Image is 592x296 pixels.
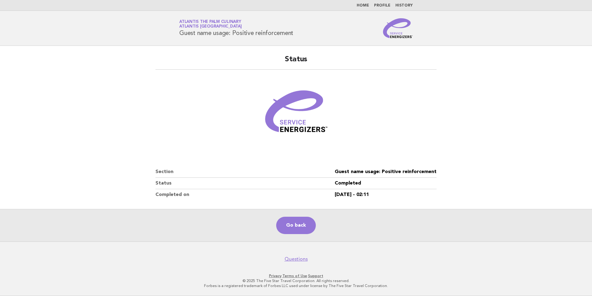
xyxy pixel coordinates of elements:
[308,274,323,278] a: Support
[335,189,437,200] dd: [DATE] - 02:11
[285,256,308,262] a: Questions
[179,25,242,29] span: Atlantis [GEOGRAPHIC_DATA]
[395,4,413,7] a: History
[276,217,316,234] a: Go back
[107,278,485,283] p: © 2025 The Five Star Travel Corporation. All rights reserved.
[155,178,335,189] dt: Status
[179,20,242,28] a: Atlantis The Palm CulinaryAtlantis [GEOGRAPHIC_DATA]
[155,189,335,200] dt: Completed on
[259,77,333,151] img: Verified
[107,283,485,288] p: Forbes is a registered trademark of Forbes LLC used under license by The Five Star Travel Corpora...
[335,166,437,178] dd: Guest name usage: Positive reinforcement
[155,54,437,70] h2: Status
[335,178,437,189] dd: Completed
[179,20,293,36] h1: Guest name usage: Positive reinforcement
[269,274,281,278] a: Privacy
[107,273,485,278] p: · ·
[282,274,307,278] a: Terms of Use
[374,4,390,7] a: Profile
[155,166,335,178] dt: Section
[357,4,369,7] a: Home
[383,18,413,38] img: Service Energizers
